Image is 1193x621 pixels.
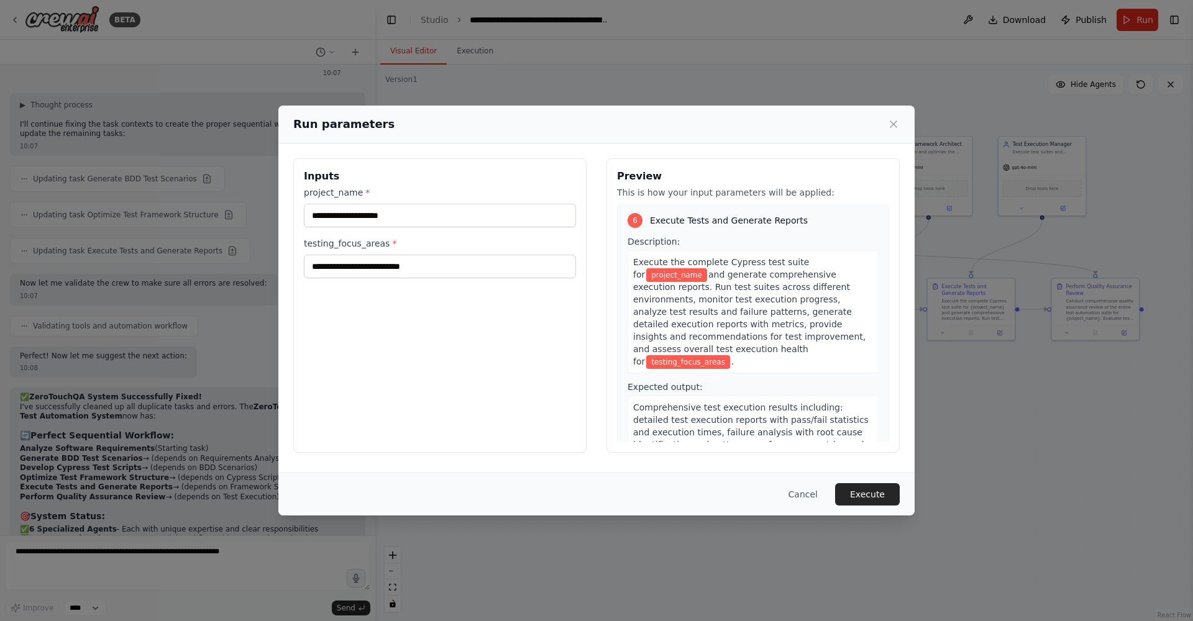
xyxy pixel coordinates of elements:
h3: Inputs [304,169,576,184]
div: 6 [628,213,642,228]
h3: Preview [617,169,889,184]
p: This is how your input parameters will be applied: [617,186,889,199]
button: Cancel [779,483,828,505]
span: Variable: testing_focus_areas [646,355,730,369]
span: . [731,356,734,366]
span: Expected output: [628,382,703,392]
span: and generate comprehensive execution reports. Run test suites across different environments, moni... [633,270,866,366]
span: Comprehensive test execution results including: detailed test execution reports with pass/fail st... [633,402,869,512]
span: Execute Tests and Generate Reports [650,214,808,227]
label: testing_focus_areas [304,237,576,250]
span: Description: [628,237,680,247]
label: project_name [304,186,576,199]
h2: Run parameters [293,116,395,133]
span: Variable: project_name [646,268,707,282]
span: Execute the complete Cypress test suite for [633,257,809,279]
button: Execute [835,483,900,505]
